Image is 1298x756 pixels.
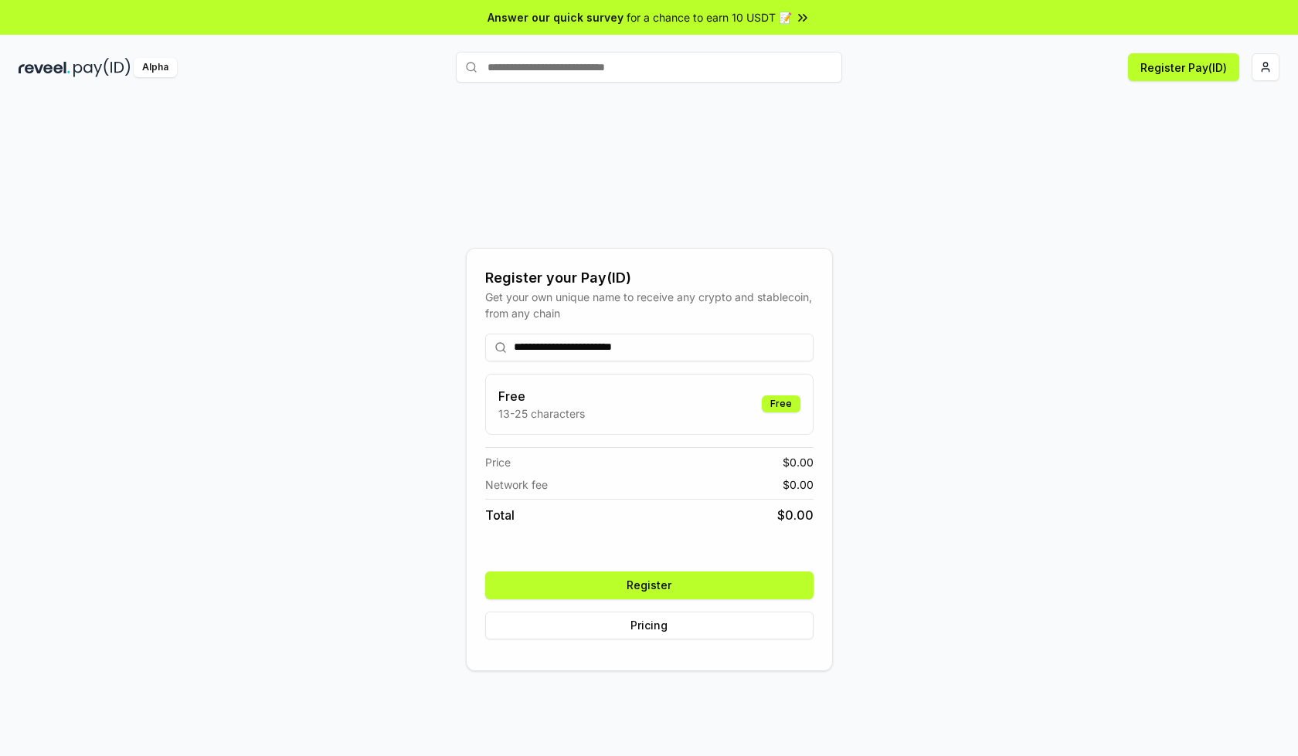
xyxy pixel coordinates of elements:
img: reveel_dark [19,58,70,77]
span: $ 0.00 [777,506,814,524]
span: $ 0.00 [783,476,814,493]
span: Price [485,454,511,470]
span: Total [485,506,515,524]
div: Free [762,395,800,412]
div: Alpha [134,58,177,77]
img: pay_id [73,58,131,77]
button: Register Pay(ID) [1128,53,1239,81]
div: Register your Pay(ID) [485,267,814,289]
h3: Free [498,387,585,405]
span: for a chance to earn 10 USDT 📝 [627,9,792,25]
div: Get your own unique name to receive any crypto and stablecoin, from any chain [485,289,814,321]
p: 13-25 characters [498,405,585,422]
span: $ 0.00 [783,454,814,470]
button: Pricing [485,612,814,639]
span: Network fee [485,476,548,493]
span: Answer our quick survey [488,9,624,25]
button: Register [485,571,814,599]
